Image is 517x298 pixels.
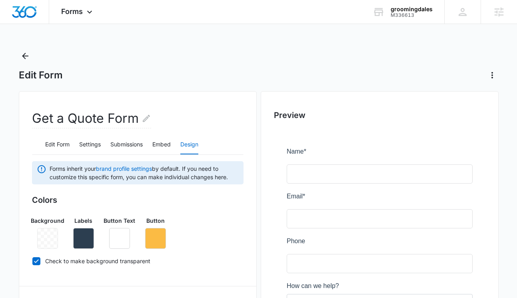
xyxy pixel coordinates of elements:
a: brand profile settings [96,165,152,172]
h3: Colors [32,194,244,206]
button: Embed [152,135,171,154]
button: Actions [486,69,499,82]
button: Edit Form [45,135,70,154]
span: Forms inherit your by default. If you need to customize this specific form, you can make individu... [50,164,239,181]
span: Forms [61,7,83,16]
p: Background [31,216,64,225]
div: account id [391,12,433,18]
label: Option 3 [8,202,32,212]
label: General Inquiry [8,228,52,238]
h2: Preview [274,109,485,121]
button: Back [19,50,32,62]
button: Design [180,135,198,154]
label: Option 2 [8,215,32,225]
h1: Edit Form [19,69,63,81]
button: Settings [79,135,101,154]
h2: Get a Quote Form [32,109,151,128]
button: Submissions [110,135,143,154]
p: Button Text [104,216,135,225]
label: Check to make background transparent [32,257,244,265]
p: Button [146,216,165,225]
p: Labels [74,216,92,225]
div: account name [391,6,433,12]
button: Edit Form Name [142,109,151,128]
